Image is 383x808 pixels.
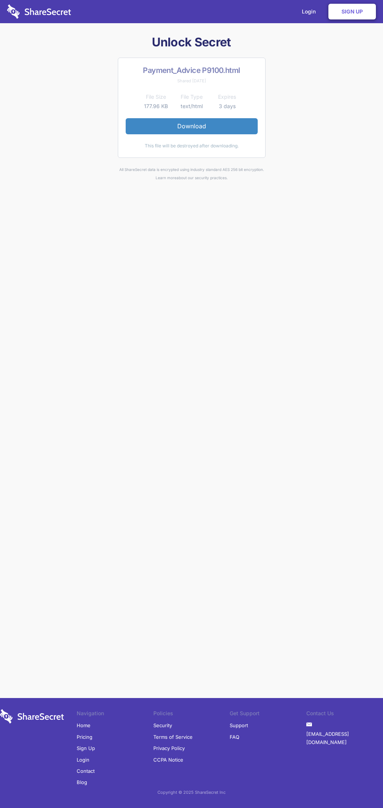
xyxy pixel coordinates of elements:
a: Support [230,720,248,731]
a: Pricing [77,731,92,743]
a: Download [126,118,258,134]
th: Expires [209,92,245,101]
a: Blog [77,777,87,788]
li: Navigation [77,709,153,720]
li: Contact Us [306,709,383,720]
div: Shared [DATE] [126,77,258,85]
td: text/html [174,102,209,111]
a: [EMAIL_ADDRESS][DOMAIN_NAME] [306,728,383,748]
a: Sign Up [77,743,95,754]
a: FAQ [230,731,239,743]
td: 3 days [209,102,245,111]
a: Contact [77,765,95,777]
a: CCPA Notice [153,754,183,765]
a: Learn more [156,175,177,180]
a: Login [77,754,89,765]
a: Sign Up [328,4,376,19]
h2: Payment_Advice P9100.html [126,65,258,75]
li: Get Support [230,709,306,720]
li: Policies [153,709,230,720]
img: logo-wordmark-white-trans-d4663122ce5f474addd5e946df7df03e33cb6a1c49d2221995e7729f52c070b2.svg [7,4,71,19]
a: Security [153,720,172,731]
a: Privacy Policy [153,743,185,754]
th: File Size [138,92,174,101]
a: Home [77,720,91,731]
a: Terms of Service [153,731,193,743]
th: File Type [174,92,209,101]
td: 177.96 KB [138,102,174,111]
div: This file will be destroyed after downloading. [126,142,258,150]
